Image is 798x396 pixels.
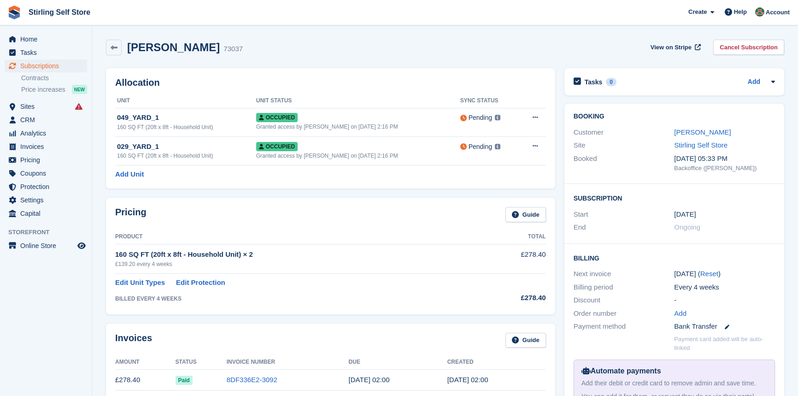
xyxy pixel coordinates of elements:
a: [PERSON_NAME] [674,128,731,136]
img: icon-info-grey-7440780725fd019a000dd9b08b2336e03edf1995a4989e88bcd33f0948082b44.svg [495,144,500,149]
p: Payment card added will be auto-linked [674,335,775,353]
span: Sites [20,100,76,113]
span: Capital [20,207,76,220]
th: Sync Status [460,94,518,108]
a: menu [5,46,87,59]
a: menu [5,180,87,193]
div: Bank Transfer [674,321,775,332]
span: Help [734,7,747,17]
div: 73037 [223,44,243,54]
div: 049_YARD_1 [117,112,256,123]
td: £278.40 [115,370,176,390]
div: Backoffice ([PERSON_NAME]) [674,164,775,173]
a: menu [5,140,87,153]
i: Smart entry sync failures have occurred [75,103,82,110]
span: Online Store [20,239,76,252]
span: Price increases [21,85,65,94]
th: Due [349,355,447,370]
div: 160 SQ FT (20ft x 8ft - Household Unit) [117,152,256,160]
div: 160 SQ FT (20ft x 8ft - Household Unit) [117,123,256,131]
div: - [674,295,775,306]
div: Payment method [574,321,675,332]
a: menu [5,194,87,207]
a: View on Stripe [647,40,703,55]
a: menu [5,33,87,46]
div: Pending [469,142,492,152]
div: 0 [606,78,616,86]
div: [DATE] ( ) [674,269,775,279]
a: menu [5,100,87,113]
td: £278.40 [480,244,546,273]
div: Automate payments [581,366,767,377]
a: menu [5,154,87,166]
th: Amount [115,355,176,370]
h2: Allocation [115,77,546,88]
h2: Pricing [115,207,147,222]
span: View on Stripe [651,43,692,52]
a: menu [5,239,87,252]
img: icon-info-grey-7440780725fd019a000dd9b08b2336e03edf1995a4989e88bcd33f0948082b44.svg [495,115,500,120]
div: BILLED EVERY 4 WEEKS [115,295,480,303]
span: Invoices [20,140,76,153]
span: CRM [20,113,76,126]
h2: Tasks [585,78,603,86]
span: Create [688,7,707,17]
img: Lucy [755,7,764,17]
th: Product [115,230,480,244]
span: Subscriptions [20,59,76,72]
div: Customer [574,127,675,138]
span: Protection [20,180,76,193]
span: Analytics [20,127,76,140]
div: Start [574,209,675,220]
a: menu [5,207,87,220]
span: Ongoing [674,223,700,231]
a: Price increases NEW [21,84,87,95]
a: Guide [505,207,546,222]
div: Pending [469,113,492,123]
th: Status [176,355,227,370]
div: Order number [574,308,675,319]
a: Edit Protection [176,278,225,288]
div: 160 SQ FT (20ft x 8ft - Household Unit) × 2 [115,249,480,260]
time: 2025-07-29 01:00:11 UTC [447,376,488,384]
a: Preview store [76,240,87,251]
h2: Booking [574,113,775,120]
time: 2025-07-30 01:00:00 UTC [349,376,390,384]
a: menu [5,59,87,72]
span: Home [20,33,76,46]
div: Next invoice [574,269,675,279]
div: £278.40 [480,293,546,303]
h2: Subscription [574,193,775,202]
div: £139.20 every 4 weeks [115,260,480,268]
a: menu [5,127,87,140]
span: Pricing [20,154,76,166]
div: 029_YARD_1 [117,142,256,152]
th: Unit [115,94,256,108]
a: menu [5,113,87,126]
a: Stirling Self Store [674,141,728,149]
a: Add [674,308,687,319]
th: Unit Status [256,94,460,108]
div: Discount [574,295,675,306]
span: Account [766,8,790,17]
time: 2025-03-11 01:00:00 UTC [674,209,696,220]
th: Invoice Number [227,355,349,370]
div: Add their debit or credit card to remove admin and save time. [581,378,767,388]
a: 8DF336E2-3092 [227,376,277,384]
span: Tasks [20,46,76,59]
a: Contracts [21,74,87,83]
a: Stirling Self Store [25,5,94,20]
div: NEW [72,85,87,94]
div: End [574,222,675,233]
div: [DATE] 05:33 PM [674,154,775,164]
div: Booked [574,154,675,173]
th: Created [447,355,546,370]
div: Every 4 weeks [674,282,775,293]
div: Granted access by [PERSON_NAME] on [DATE] 2:16 PM [256,123,460,131]
h2: [PERSON_NAME] [127,41,220,53]
a: Reset [700,270,718,278]
span: Occupied [256,113,298,122]
div: Granted access by [PERSON_NAME] on [DATE] 2:16 PM [256,152,460,160]
a: Add [748,77,760,88]
a: Guide [505,333,546,348]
